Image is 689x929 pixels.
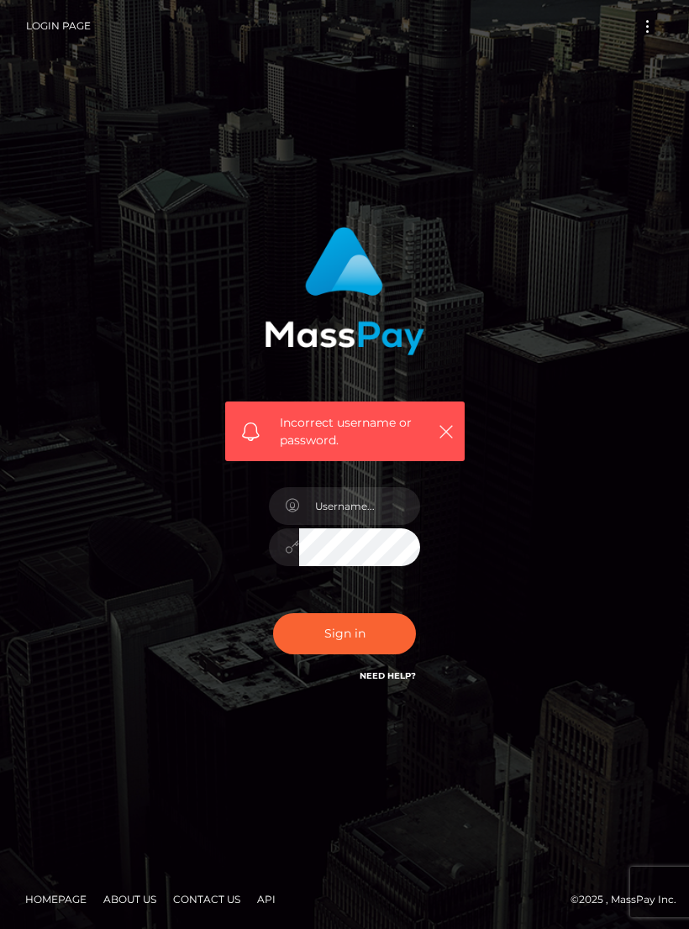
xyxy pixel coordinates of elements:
[13,890,676,909] div: © 2025 , MassPay Inc.
[97,886,163,912] a: About Us
[632,15,663,38] button: Toggle navigation
[280,414,429,449] span: Incorrect username or password.
[250,886,282,912] a: API
[360,670,416,681] a: Need Help?
[26,8,91,44] a: Login Page
[299,487,420,525] input: Username...
[18,886,93,912] a: Homepage
[166,886,247,912] a: Contact Us
[265,227,424,355] img: MassPay Login
[273,613,416,654] button: Sign in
